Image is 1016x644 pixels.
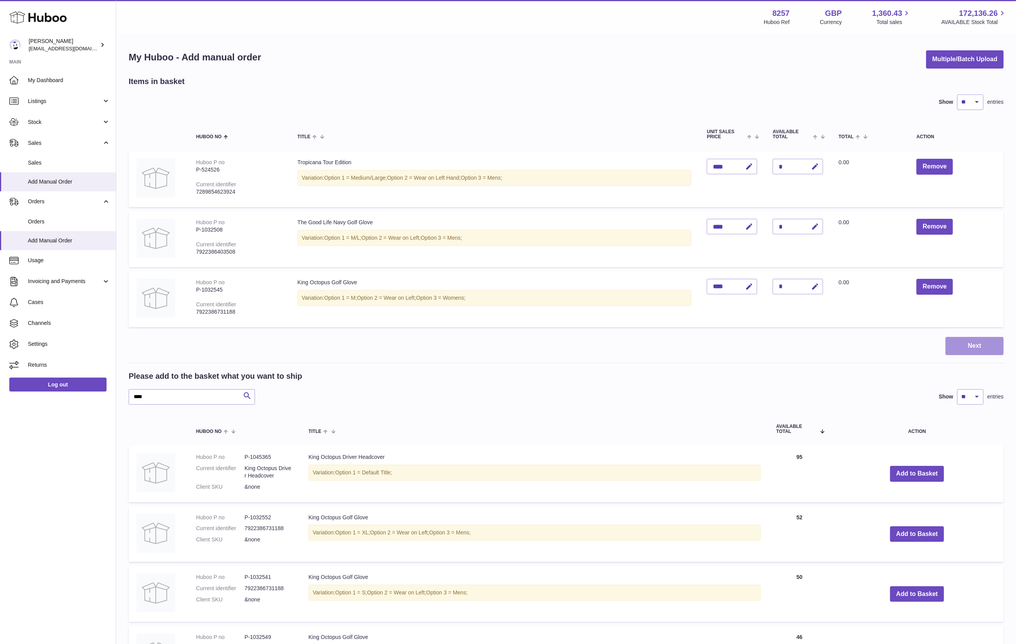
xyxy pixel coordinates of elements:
[308,429,321,434] span: Title
[768,506,830,562] td: 52
[28,237,110,244] span: Add Manual Order
[196,248,282,256] div: 7922386403508
[196,585,245,592] dt: Current identifier
[245,574,293,581] dd: P-1032541
[461,175,502,181] span: Option 3 = Mens;
[941,19,1007,26] span: AVAILABLE Stock Total
[939,98,953,106] label: Show
[245,585,293,592] dd: 7922386731188
[324,235,362,241] span: Option 1 = M/L;
[196,159,225,165] div: Huboo P no
[196,226,282,234] div: P-1032508
[308,585,761,601] div: Variation:
[245,514,293,521] dd: P-1032552
[196,429,222,434] span: Huboo no
[136,514,175,553] img: King Octopus Golf Glove
[196,453,245,461] dt: Huboo P no
[916,219,953,235] button: Remove
[28,178,110,185] span: Add Manual Order
[245,536,293,543] dd: &none
[298,230,692,246] div: Variation:
[830,416,1004,442] th: Action
[28,139,102,147] span: Sales
[245,596,293,603] dd: &none
[196,483,245,491] dt: Client SKU
[335,589,367,596] span: Option 1 = S;
[28,198,102,205] span: Orders
[136,279,175,318] img: King Octopus Golf Glove
[129,371,302,381] h2: Please add to the basket what you want to ship
[872,8,911,26] a: 1,360.43 Total sales
[129,51,261,64] h1: My Huboo - Add manual order
[370,529,429,536] span: Option 2 = Wear on Left;
[301,506,768,562] td: King Octopus Golf Glove
[9,378,107,392] a: Log out
[28,98,102,105] span: Listings
[764,19,790,26] div: Huboo Ref
[28,118,102,126] span: Stock
[298,170,692,186] div: Variation:
[196,634,245,641] dt: Huboo P no
[245,453,293,461] dd: P-1045365
[959,8,998,19] span: 172,136.26
[28,218,110,225] span: Orders
[28,278,102,285] span: Invoicing and Payments
[196,181,236,187] div: Current identifier
[387,175,461,181] span: Option 2 = Wear on Left Hand;
[136,219,175,258] img: The Good Life Navy Golf Glove
[136,574,175,612] img: King Octopus Golf Glove
[290,211,699,267] td: The Good Life Navy Golf Glove
[429,529,471,536] span: Option 3 = Mens;
[28,361,110,369] span: Returns
[9,39,21,51] img: don@skinsgolf.com
[945,337,1004,355] button: Next
[290,151,699,207] td: Tropicana Tour Edition
[196,514,245,521] dt: Huboo P no
[136,159,175,197] img: Tropicana Tour Edition
[890,586,944,602] button: Add to Basket
[136,453,175,492] img: King Octopus Driver Headcover
[196,241,236,247] div: Current identifier
[245,465,293,479] dd: King Octopus Driver Headcover
[28,77,110,84] span: My Dashboard
[839,279,849,285] span: 0.00
[196,525,245,532] dt: Current identifier
[196,188,282,196] div: 7289854623924
[301,566,768,622] td: King Octopus Golf Glove
[308,465,761,481] div: Variation:
[987,393,1004,400] span: entries
[28,340,110,348] span: Settings
[768,446,830,502] td: 95
[926,50,1004,69] button: Multiple/Batch Upload
[987,98,1004,106] span: entries
[28,299,110,306] span: Cases
[324,295,357,301] span: Option 1 = M;
[28,257,110,264] span: Usage
[707,129,745,139] span: Unit Sales Price
[820,19,842,26] div: Currency
[196,536,245,543] dt: Client SKU
[196,219,225,225] div: Huboo P no
[129,76,185,87] h2: Items in basket
[941,8,1007,26] a: 172,136.26 AVAILABLE Stock Total
[196,166,282,173] div: P-524526
[890,466,944,482] button: Add to Basket
[839,219,849,225] span: 0.00
[298,134,310,139] span: Title
[196,134,222,139] span: Huboo no
[245,483,293,491] dd: &none
[196,286,282,294] div: P-1032545
[245,525,293,532] dd: 7922386731188
[196,308,282,316] div: 7922386731188
[196,279,225,285] div: Huboo P no
[416,295,466,301] span: Option 3 = Womens;
[196,596,245,603] dt: Client SKU
[772,8,790,19] strong: 8257
[335,529,370,536] span: Option 1 = XL;
[290,271,699,327] td: King Octopus Golf Glove
[324,175,387,181] span: Option 1 = Medium/Large;
[877,19,911,26] span: Total sales
[426,589,468,596] span: Option 3 = Mens;
[825,8,842,19] strong: GBP
[872,8,902,19] span: 1,360.43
